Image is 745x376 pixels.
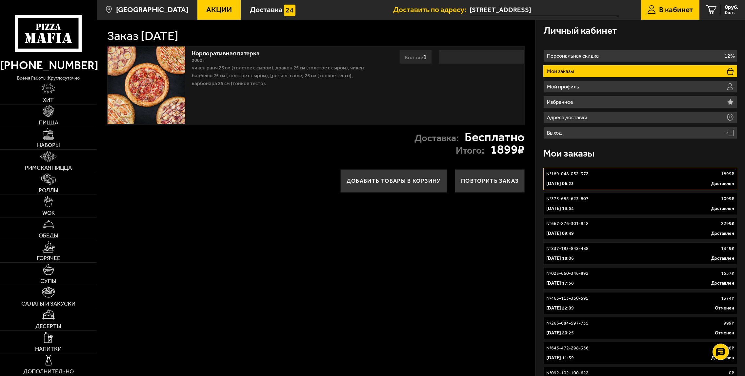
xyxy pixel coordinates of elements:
[192,58,205,63] span: 2000 г
[546,171,589,177] p: № 189-048-052-372
[470,4,618,16] span: Санкт-Петербург, Киевская улица, 5к4
[399,50,432,64] div: Кол-во:
[543,149,594,159] h3: Мои заказы
[721,245,734,252] p: 1349 ₽
[546,330,574,336] p: [DATE] 20:25
[39,233,58,238] span: Обеды
[470,4,618,16] input: Ваш адрес доставки
[192,47,268,57] a: Корпоративная пятерка
[546,255,574,262] p: [DATE] 18:06
[39,188,58,193] span: Роллы
[715,330,734,336] p: Отменен
[192,64,372,87] p: Чикен Ранч 25 см (толстое с сыром), Дракон 25 см (толстое с сыром), Чикен Барбекю 25 см (толстое ...
[725,5,738,10] span: 0 руб.
[543,292,737,314] a: №465-113-350-5951374₽[DATE] 22:09Отменен
[546,355,574,361] p: [DATE] 11:39
[21,301,75,307] span: Салаты и закуски
[465,131,525,143] strong: Бесплатно
[23,369,74,374] span: Дополнительно
[546,245,589,252] p: № 237-183-842-488
[721,295,734,302] p: 1374 ₽
[659,6,693,14] span: В кабинет
[547,69,576,74] p: Мои заказы
[711,280,734,287] p: Доставлен
[546,280,574,287] p: [DATE] 17:58
[546,305,574,311] p: [DATE] 22:09
[547,130,564,136] p: Выход
[546,270,589,277] p: № 023-660-346-892
[711,255,734,262] p: Доставлен
[43,97,54,103] span: Хит
[715,305,734,311] p: Отменен
[37,255,60,261] span: Горячее
[414,133,459,143] p: Доставка:
[543,26,617,36] h3: Личный кабинет
[725,10,738,15] span: 0 шт.
[547,115,589,120] p: Адреса доставки
[721,270,734,277] p: 1557 ₽
[116,6,189,14] span: [GEOGRAPHIC_DATA]
[711,230,734,237] p: Доставлен
[543,267,737,290] a: №023-660-346-8921557₽[DATE] 17:58Доставлен
[39,120,58,125] span: Пицца
[543,317,737,339] a: №266-684-597-735999₽[DATE] 20:25Отменен
[547,84,581,89] p: Мой профиль
[423,53,427,61] span: 1
[711,180,734,187] p: Доставлен
[25,165,72,171] span: Римская пицца
[35,324,61,329] span: Десерты
[393,6,470,14] span: Доставить по адресу:
[456,146,484,156] p: Итого:
[547,100,575,105] p: Избранное
[711,205,734,212] p: Доставлен
[455,169,525,193] button: Повторить заказ
[490,143,525,156] strong: 1899 ₽
[546,205,574,212] p: [DATE] 13:54
[546,345,589,351] p: № 645-472-298-336
[724,53,735,59] p: 12%
[40,278,56,284] span: Супы
[42,210,55,216] span: WOK
[721,220,734,227] p: 2299 ₽
[546,320,589,327] p: № 266-684-597-735
[250,6,283,14] span: Доставка
[721,196,734,202] p: 1099 ₽
[340,169,447,193] button: Добавить товары в корзину
[35,346,62,352] span: Напитки
[721,171,734,177] p: 1899 ₽
[284,5,296,16] img: 15daf4d41897b9f0e9f617042186c801.svg
[543,242,737,265] a: №237-183-842-4881349₽[DATE] 18:06Доставлен
[107,30,178,42] h1: Заказ [DATE]
[546,295,589,302] p: № 465-113-350-595
[724,320,734,327] p: 999 ₽
[206,6,232,14] span: Акции
[546,196,589,202] p: № 373-685-623-807
[37,142,60,148] span: Наборы
[543,217,737,240] a: №667-876-301-8482299₽[DATE] 09:49Доставлен
[543,342,737,364] a: №645-472-298-3361998₽[DATE] 11:39Доставлен
[546,230,574,237] p: [DATE] 09:49
[543,193,737,215] a: №373-685-623-8071099₽[DATE] 13:54Доставлен
[547,53,601,59] p: Персональная скидка
[546,180,574,187] p: [DATE] 06:23
[543,168,737,190] a: №189-048-052-3721899₽[DATE] 06:23Доставлен
[546,220,589,227] p: № 667-876-301-848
